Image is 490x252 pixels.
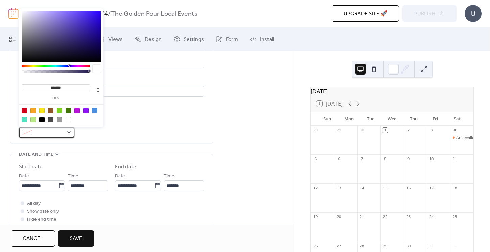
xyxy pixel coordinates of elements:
[359,185,365,190] div: 14
[145,36,162,44] span: Design
[360,112,381,126] div: Tue
[66,108,71,113] div: #417505
[115,163,136,171] div: End date
[452,243,457,248] div: 1
[70,235,82,243] span: Save
[4,30,49,48] a: My Events
[452,128,457,133] div: 4
[359,156,365,162] div: 7
[184,36,204,44] span: Settings
[226,36,238,44] span: Form
[39,108,45,113] div: #F8E71C
[429,156,434,162] div: 10
[406,128,411,133] div: 2
[22,117,27,122] div: #50E3C2
[465,5,482,22] div: U
[311,87,473,96] div: [DATE]
[39,117,45,122] div: #000000
[22,97,90,100] label: hex
[429,214,434,219] div: 24
[382,214,388,219] div: 22
[382,156,388,162] div: 8
[425,112,446,126] div: Fri
[313,214,318,219] div: 19
[211,30,243,48] a: Form
[406,156,411,162] div: 9
[336,156,341,162] div: 6
[382,185,388,190] div: 15
[23,235,43,243] span: Cancel
[57,117,62,122] div: #9B9B9B
[92,108,97,113] div: #4A90E2
[382,128,388,133] div: 1
[115,172,125,181] span: Date
[108,36,123,44] span: Views
[446,112,468,126] div: Sat
[336,128,341,133] div: 29
[316,112,338,126] div: Sun
[332,5,399,22] button: Upgrade site 🚀
[108,7,111,20] b: /
[130,30,167,48] a: Design
[313,128,318,133] div: 28
[19,163,43,171] div: Start date
[48,117,53,122] div: #4A4A4A
[403,112,425,126] div: Thu
[27,208,59,216] span: Show date only
[83,108,89,113] div: #9013FE
[30,117,36,122] div: #B8E986
[336,243,341,248] div: 27
[19,77,203,85] div: Location
[336,214,341,219] div: 20
[344,10,387,18] span: Upgrade site 🚀
[27,199,41,208] span: All day
[338,112,359,126] div: Mon
[313,156,318,162] div: 5
[22,108,27,113] div: #D0021B
[19,151,53,159] span: Date and time
[429,128,434,133] div: 3
[168,30,209,48] a: Settings
[245,30,279,48] a: Install
[429,185,434,190] div: 17
[11,230,55,247] button: Cancel
[66,117,71,122] div: #FFFFFF
[68,172,78,181] span: Time
[48,108,53,113] div: #8B572A
[260,36,274,44] span: Install
[111,7,197,20] b: The Golden Pour Local Events
[450,135,473,141] div: Amityville's Haunted Harvest
[58,230,94,247] button: Save
[19,172,29,181] span: Date
[74,108,80,113] div: #BD10E0
[382,243,388,248] div: 29
[313,243,318,248] div: 26
[429,243,434,248] div: 31
[30,108,36,113] div: #F5A623
[336,185,341,190] div: 13
[313,185,318,190] div: 12
[164,172,174,181] span: Time
[359,128,365,133] div: 30
[8,8,19,19] img: logo
[381,112,403,126] div: Wed
[57,108,62,113] div: #7ED321
[27,216,56,224] span: Hide end time
[452,214,457,219] div: 25
[359,214,365,219] div: 21
[406,243,411,248] div: 30
[452,185,457,190] div: 18
[406,185,411,190] div: 16
[452,156,457,162] div: 11
[93,30,128,48] a: Views
[406,214,411,219] div: 23
[359,243,365,248] div: 28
